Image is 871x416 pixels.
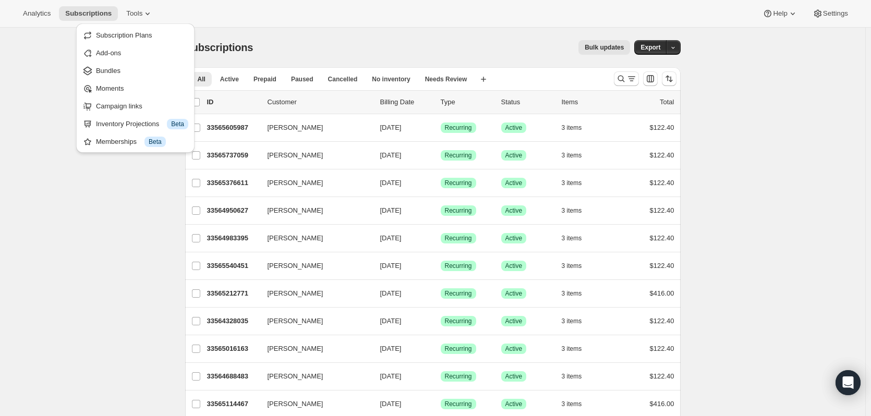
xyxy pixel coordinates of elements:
[505,372,523,381] span: Active
[380,151,402,159] span: [DATE]
[634,40,667,55] button: Export
[650,179,674,187] span: $122.40
[562,262,582,270] span: 3 items
[562,369,594,384] button: 3 items
[17,6,57,21] button: Analytics
[207,369,674,384] div: 33564688483[PERSON_NAME][DATE]SuccessRecurringSuccessActive3 items$122.40
[268,399,323,409] span: [PERSON_NAME]
[380,400,402,408] span: [DATE]
[562,234,582,242] span: 3 items
[268,344,323,354] span: [PERSON_NAME]
[562,317,582,325] span: 3 items
[660,97,674,107] p: Total
[96,31,152,39] span: Subscription Plans
[207,316,259,326] p: 33564328035
[207,344,259,354] p: 33565016163
[475,72,492,87] button: Create new view
[562,151,582,160] span: 3 items
[23,9,51,18] span: Analytics
[207,231,674,246] div: 33564983395[PERSON_NAME][DATE]SuccessRecurringSuccessActive3 items$122.40
[445,345,472,353] span: Recurring
[445,151,472,160] span: Recurring
[380,179,402,187] span: [DATE]
[291,75,313,83] span: Paused
[445,234,472,242] span: Recurring
[445,289,472,298] span: Recurring
[445,262,472,270] span: Recurring
[562,148,594,163] button: 3 items
[773,9,787,18] span: Help
[96,137,188,147] div: Memberships
[268,150,323,161] span: [PERSON_NAME]
[380,317,402,325] span: [DATE]
[207,150,259,161] p: 33565737059
[662,71,676,86] button: Sort the results
[207,261,259,271] p: 33565540451
[207,341,674,356] div: 33565016163[PERSON_NAME][DATE]SuccessRecurringSuccessActive3 items$122.40
[505,206,523,215] span: Active
[380,289,402,297] span: [DATE]
[198,75,205,83] span: All
[562,314,594,328] button: 3 items
[207,399,259,409] p: 33565114467
[207,314,674,328] div: 33564328035[PERSON_NAME][DATE]SuccessRecurringSuccessActive3 items$122.40
[562,176,594,190] button: 3 items
[445,317,472,325] span: Recurring
[562,259,594,273] button: 3 items
[268,371,323,382] span: [PERSON_NAME]
[207,176,674,190] div: 33565376611[PERSON_NAME][DATE]SuccessRecurringSuccessActive3 items$122.40
[445,400,472,408] span: Recurring
[650,124,674,131] span: $122.40
[823,9,848,18] span: Settings
[562,97,614,107] div: Items
[65,9,112,18] span: Subscriptions
[261,119,366,136] button: [PERSON_NAME]
[149,138,162,146] span: Beta
[578,40,630,55] button: Bulk updates
[505,345,523,353] span: Active
[79,62,191,79] button: Bundles
[562,400,582,408] span: 3 items
[207,123,259,133] p: 33565605987
[207,205,259,216] p: 33564950627
[207,178,259,188] p: 33565376611
[650,317,674,325] span: $122.40
[372,75,410,83] span: No inventory
[268,178,323,188] span: [PERSON_NAME]
[650,289,674,297] span: $416.00
[126,9,142,18] span: Tools
[562,289,582,298] span: 3 items
[562,345,582,353] span: 3 items
[328,75,358,83] span: Cancelled
[171,120,184,128] span: Beta
[207,288,259,299] p: 33565212771
[380,345,402,352] span: [DATE]
[562,206,582,215] span: 3 items
[650,372,674,380] span: $122.40
[562,341,594,356] button: 3 items
[505,400,523,408] span: Active
[96,119,188,129] div: Inventory Projections
[505,317,523,325] span: Active
[207,97,259,107] p: ID
[445,206,472,215] span: Recurring
[268,123,323,133] span: [PERSON_NAME]
[207,203,674,218] div: 33564950627[PERSON_NAME][DATE]SuccessRecurringSuccessActive3 items$122.40
[505,234,523,242] span: Active
[562,124,582,132] span: 3 items
[268,261,323,271] span: [PERSON_NAME]
[614,71,639,86] button: Search and filter results
[185,42,253,53] span: Subscriptions
[207,148,674,163] div: 33565737059[PERSON_NAME][DATE]SuccessRecurringSuccessActive3 items$122.40
[445,179,472,187] span: Recurring
[207,259,674,273] div: 33565540451[PERSON_NAME][DATE]SuccessRecurringSuccessActive3 items$122.40
[207,397,674,411] div: 33565114467[PERSON_NAME][DATE]SuccessRecurringSuccessActive3 items$416.00
[96,84,124,92] span: Moments
[441,97,493,107] div: Type
[79,44,191,61] button: Add-ons
[505,151,523,160] span: Active
[380,262,402,270] span: [DATE]
[380,97,432,107] p: Billing Date
[79,80,191,96] button: Moments
[505,262,523,270] span: Active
